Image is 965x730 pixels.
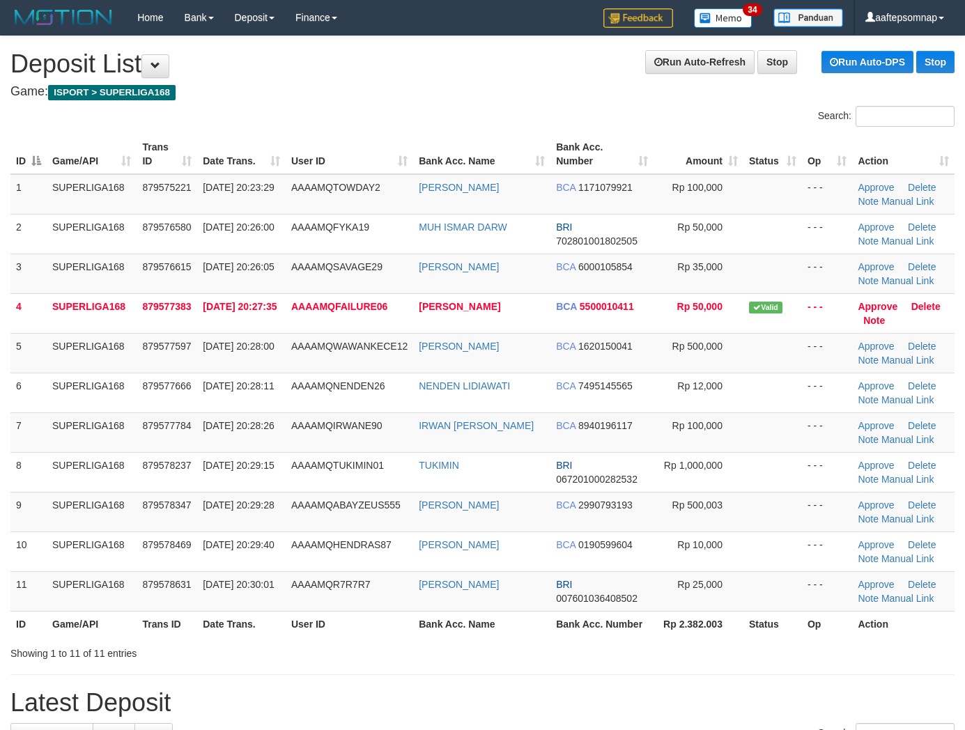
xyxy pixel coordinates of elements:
a: Approve [858,579,894,590]
span: Copy 0190599604 to clipboard [578,539,633,550]
td: 3 [10,254,47,293]
a: Delete [908,420,936,431]
td: 6 [10,373,47,412]
span: BRI [556,222,572,233]
span: AAAAMQFYKA19 [291,222,369,233]
h1: Deposit List [10,50,955,78]
span: Copy 5500010411 to clipboard [580,301,634,312]
span: Copy 8940196117 to clipboard [578,420,633,431]
span: [DATE] 20:30:01 [203,579,274,590]
span: 879577383 [142,301,191,312]
a: Delete [908,222,936,233]
td: - - - [802,492,852,531]
label: Search: [818,106,955,127]
a: Note [858,394,879,405]
td: SUPERLIGA168 [47,571,137,611]
th: Date Trans. [197,611,286,637]
span: Rp 500,000 [672,341,723,352]
span: AAAAMQABAYZEUS555 [291,499,401,511]
th: Bank Acc. Name: activate to sort column ascending [413,134,550,174]
th: Action [852,611,955,637]
a: [PERSON_NAME] [419,539,499,550]
a: Approve [858,182,894,193]
span: 879576580 [142,222,191,233]
a: Note [858,553,879,564]
div: Showing 1 to 11 of 11 entries [10,641,392,660]
th: Op [802,611,852,637]
span: [DATE] 20:27:35 [203,301,277,312]
a: Stop [757,50,797,74]
a: Note [858,196,879,207]
td: 7 [10,412,47,452]
a: Approve [858,261,894,272]
span: BCA [556,420,576,431]
span: [DATE] 20:28:11 [203,380,274,391]
span: Rp 12,000 [677,380,723,391]
a: Note [858,355,879,366]
span: [DATE] 20:26:00 [203,222,274,233]
span: BRI [556,579,572,590]
a: Note [858,275,879,286]
td: 11 [10,571,47,611]
th: ID [10,611,47,637]
span: Copy 067201000282532 to clipboard [556,474,638,485]
a: Approve [858,301,897,312]
th: Amount: activate to sort column ascending [654,134,743,174]
a: Note [858,593,879,604]
td: SUPERLIGA168 [47,452,137,492]
span: Copy 7495145565 to clipboard [578,380,633,391]
a: Manual Link [881,196,934,207]
img: MOTION_logo.png [10,7,116,28]
a: Delete [908,579,936,590]
th: Game/API [47,611,137,637]
span: [DATE] 20:28:26 [203,420,274,431]
a: Manual Link [881,235,934,247]
span: Rp 50,000 [677,301,723,312]
th: Game/API: activate to sort column ascending [47,134,137,174]
span: 879578631 [142,579,191,590]
td: - - - [802,254,852,293]
img: panduan.png [773,8,843,27]
a: Approve [858,499,894,511]
span: Valid transaction [749,302,782,313]
span: [DATE] 20:26:05 [203,261,274,272]
input: Search: [856,106,955,127]
a: NENDEN LIDIAWATI [419,380,510,391]
td: - - - [802,333,852,373]
span: Rp 100,000 [672,182,723,193]
span: AAAAMQTUKIMIN01 [291,460,384,471]
a: [PERSON_NAME] [419,499,499,511]
td: - - - [802,293,852,333]
span: 879577597 [142,341,191,352]
span: AAAAMQWAWANKECE12 [291,341,408,352]
span: Copy 6000105854 to clipboard [578,261,633,272]
img: Feedback.jpg [603,8,673,28]
th: Bank Acc. Number: activate to sort column ascending [550,134,654,174]
td: - - - [802,452,852,492]
td: - - - [802,571,852,611]
th: Action: activate to sort column ascending [852,134,955,174]
span: BRI [556,460,572,471]
a: Note [858,474,879,485]
th: Status: activate to sort column ascending [743,134,802,174]
td: - - - [802,373,852,412]
span: 34 [743,3,762,16]
td: - - - [802,531,852,571]
td: - - - [802,214,852,254]
span: [DATE] 20:29:40 [203,539,274,550]
a: Delete [911,301,941,312]
span: 879577666 [142,380,191,391]
span: AAAAMQTOWDAY2 [291,182,380,193]
span: 879577784 [142,420,191,431]
span: AAAAMQR7R7R7 [291,579,371,590]
a: Delete [908,539,936,550]
th: Bank Acc. Name [413,611,550,637]
td: SUPERLIGA168 [47,254,137,293]
span: BCA [556,261,576,272]
a: [PERSON_NAME] [419,182,499,193]
span: AAAAMQNENDEN26 [291,380,385,391]
a: Delete [908,380,936,391]
span: Copy 702801001802505 to clipboard [556,235,638,247]
th: User ID: activate to sort column ascending [286,134,413,174]
span: 879576615 [142,261,191,272]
